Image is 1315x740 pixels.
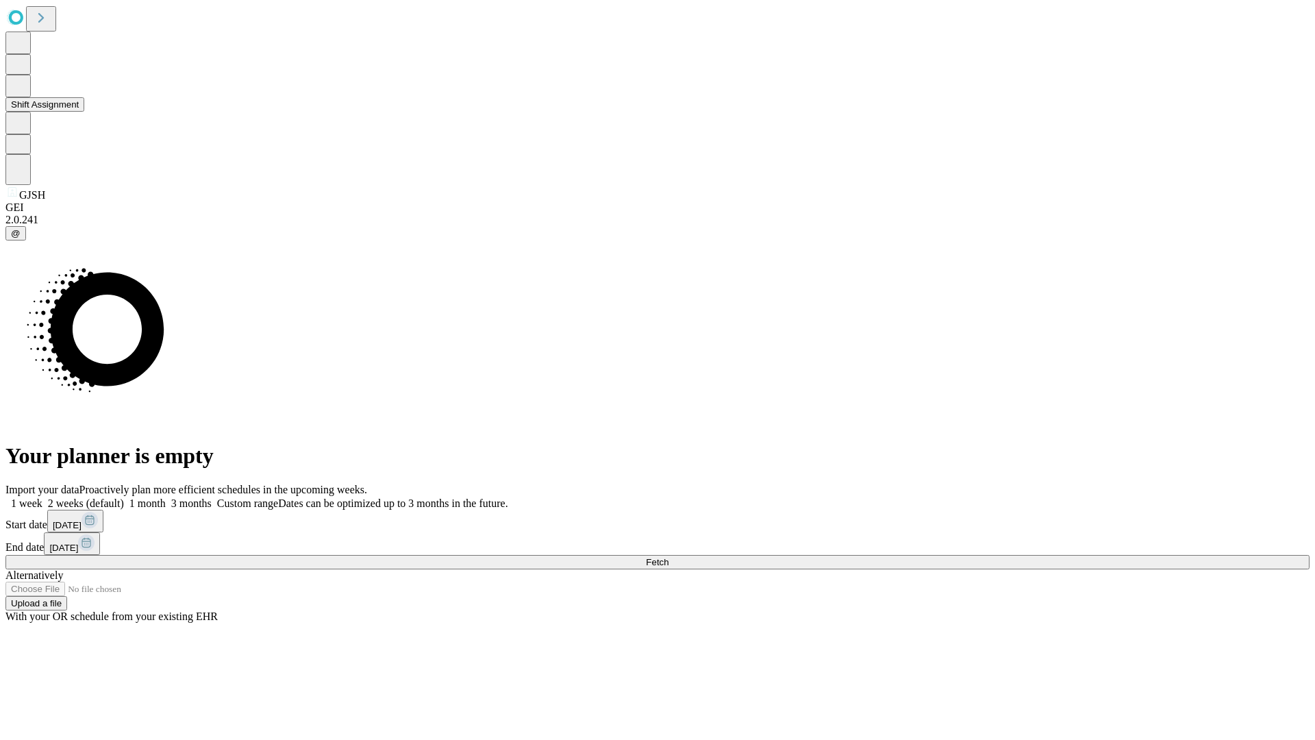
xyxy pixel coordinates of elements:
[11,497,42,509] span: 1 week
[5,97,84,112] button: Shift Assignment
[5,443,1310,469] h1: Your planner is empty
[53,520,82,530] span: [DATE]
[44,532,100,555] button: [DATE]
[646,557,668,567] span: Fetch
[129,497,166,509] span: 1 month
[217,497,278,509] span: Custom range
[5,510,1310,532] div: Start date
[5,201,1310,214] div: GEI
[171,497,212,509] span: 3 months
[5,596,67,610] button: Upload a file
[5,532,1310,555] div: End date
[5,610,218,622] span: With your OR schedule from your existing EHR
[5,555,1310,569] button: Fetch
[5,214,1310,226] div: 2.0.241
[79,484,367,495] span: Proactively plan more efficient schedules in the upcoming weeks.
[19,189,45,201] span: GJSH
[278,497,508,509] span: Dates can be optimized up to 3 months in the future.
[5,226,26,241] button: @
[47,510,103,532] button: [DATE]
[49,543,78,553] span: [DATE]
[11,228,21,238] span: @
[5,569,63,581] span: Alternatively
[5,484,79,495] span: Import your data
[48,497,124,509] span: 2 weeks (default)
